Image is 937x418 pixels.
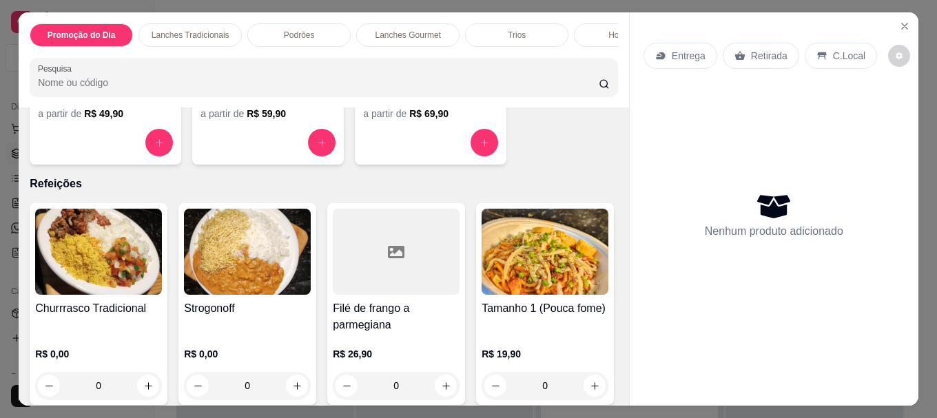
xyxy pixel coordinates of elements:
p: C.Local [833,49,865,63]
img: product-image [482,209,608,295]
div: a partir de [38,107,173,121]
button: increase-product-quantity [308,129,336,156]
p: R$ 0,00 [35,347,162,361]
p: Retirada [751,49,787,63]
button: decrease-product-quantity [888,45,910,67]
label: Pesquisa [38,63,76,74]
p: Promoção do Dia [48,30,116,41]
h4: Strogonoff [184,300,311,317]
p: Lanches Tradicionais [152,30,229,41]
input: Pesquisa [38,76,599,90]
h6: R$ 59,90 [247,107,286,121]
p: R$ 0,00 [184,347,311,361]
h6: R$ 69,90 [409,107,449,121]
p: Nenhum produto adicionado [705,223,843,240]
img: product-image [184,209,311,295]
h6: R$ 49,90 [84,107,123,121]
div: a partir de [363,107,498,121]
p: R$ 19,90 [482,347,608,361]
p: Entrega [672,49,706,63]
p: Refeições [30,176,618,192]
p: R$ 26,90 [333,347,460,361]
button: Close [894,15,916,37]
h4: Filé de frango a parmegiana [333,300,460,333]
button: increase-product-quantity [471,129,498,156]
img: product-image [35,209,162,295]
h4: Tamanho 1 (Pouca fome) [482,300,608,317]
p: Hot Dogs [608,30,643,41]
button: increase-product-quantity [145,129,173,156]
p: Podrões [284,30,315,41]
p: Lanches Gourmet [375,30,441,41]
h4: Churrrasco Tradicional [35,300,162,317]
p: Trios [508,30,526,41]
div: a partir de [200,107,336,121]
